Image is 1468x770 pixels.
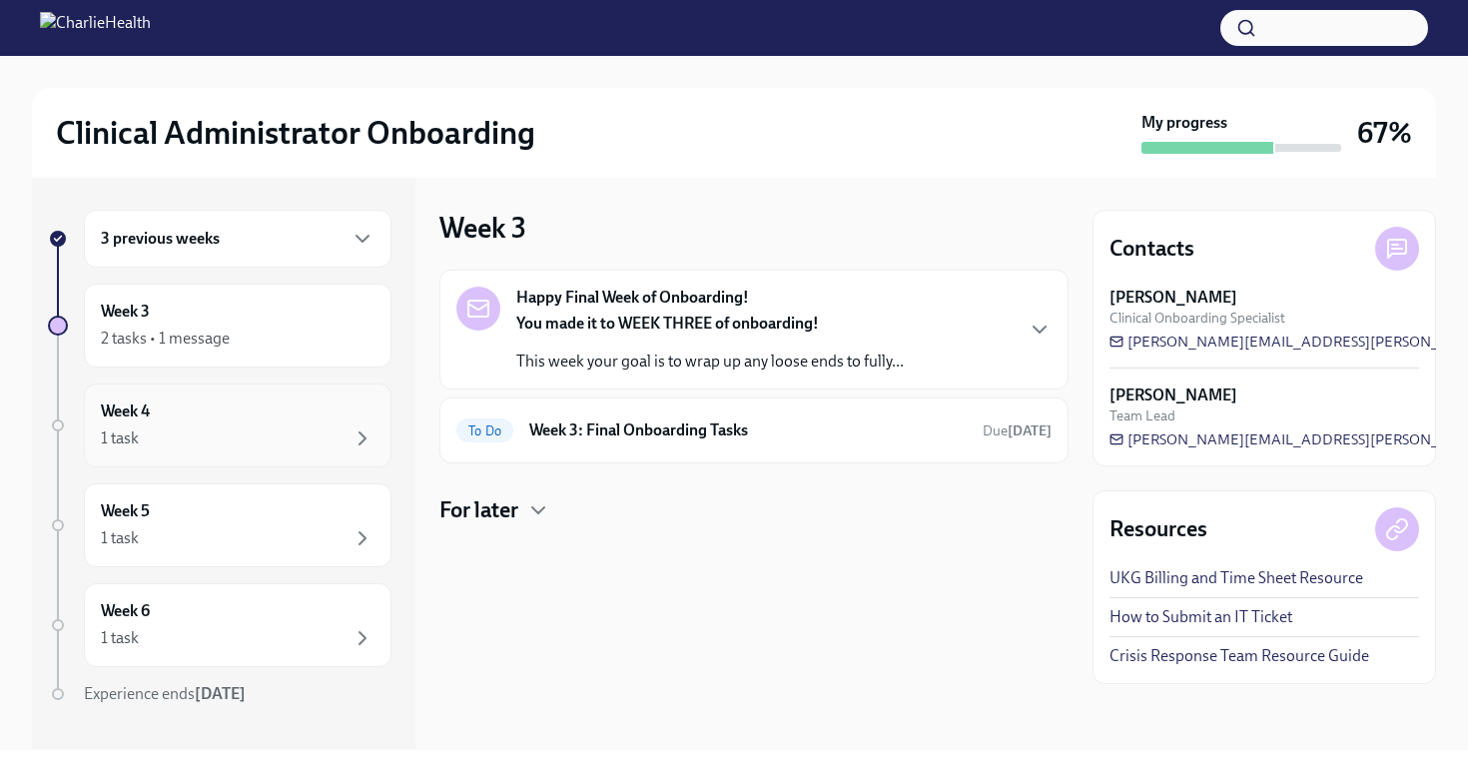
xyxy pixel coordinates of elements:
h6: 3 previous weeks [101,228,220,250]
h3: 67% [1357,115,1412,151]
div: For later [439,495,1069,525]
div: 1 task [101,427,139,449]
h6: Week 4 [101,400,150,422]
p: This week your goal is to wrap up any loose ends to fully... [516,351,904,373]
strong: [PERSON_NAME] [1109,287,1237,309]
div: 1 task [101,627,139,649]
strong: [PERSON_NAME] [1109,385,1237,406]
span: Due [983,422,1052,439]
a: Crisis Response Team Resource Guide [1109,645,1369,667]
a: Week 51 task [48,483,391,567]
h6: Week 3 [101,301,150,323]
a: UKG Billing and Time Sheet Resource [1109,567,1363,589]
a: To DoWeek 3: Final Onboarding TasksDue[DATE] [456,414,1052,446]
strong: [DATE] [1008,422,1052,439]
span: Clinical Onboarding Specialist [1109,309,1285,328]
strong: Happy Final Week of Onboarding! [516,287,749,309]
h2: Clinical Administrator Onboarding [56,113,535,153]
strong: You made it to WEEK THREE of onboarding! [516,314,819,333]
div: 3 previous weeks [84,210,391,268]
span: September 21st, 2025 10:00 [983,421,1052,440]
img: CharlieHealth [40,12,151,44]
span: Experience ends [84,684,246,703]
span: Team Lead [1109,406,1175,425]
strong: My progress [1141,112,1227,134]
div: 1 task [101,527,139,549]
h6: Week 5 [101,500,150,522]
h6: Week 3: Final Onboarding Tasks [529,419,967,441]
a: Week 61 task [48,583,391,667]
a: How to Submit an IT Ticket [1109,606,1292,628]
h4: For later [439,495,518,525]
h6: Week 6 [101,600,150,622]
a: Week 41 task [48,384,391,467]
h4: Resources [1109,514,1207,544]
h4: Contacts [1109,234,1194,264]
div: 2 tasks • 1 message [101,328,230,350]
a: Week 32 tasks • 1 message [48,284,391,368]
span: To Do [456,423,513,438]
strong: [DATE] [195,684,246,703]
h3: Week 3 [439,210,526,246]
